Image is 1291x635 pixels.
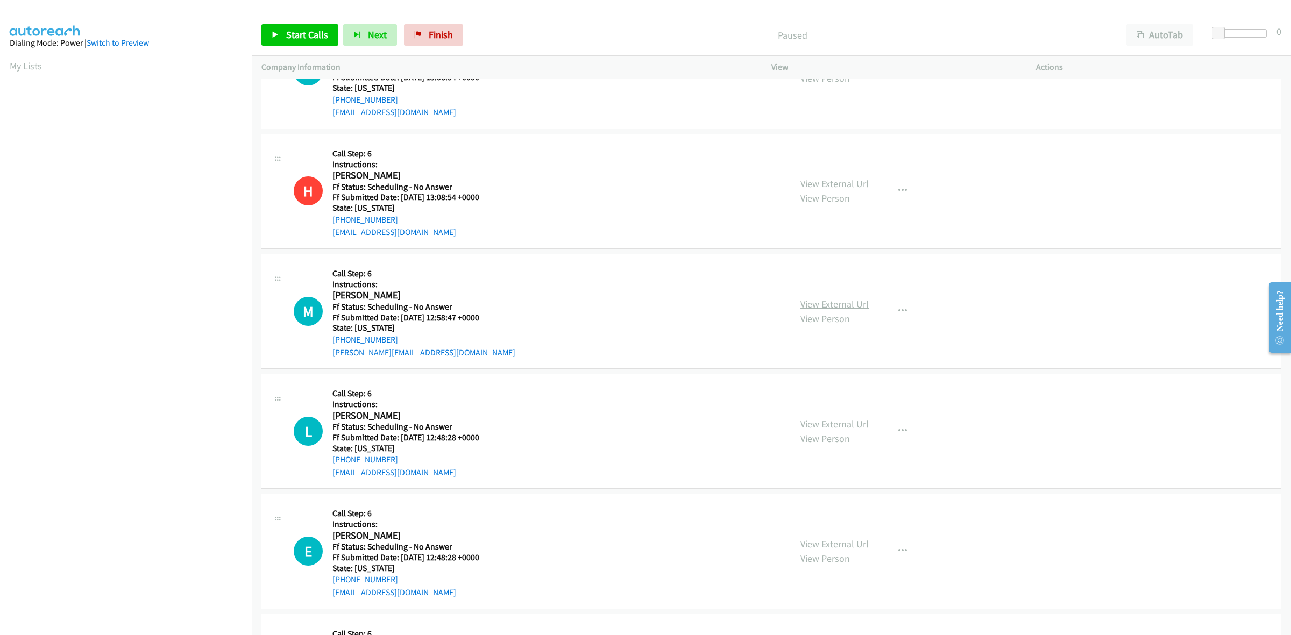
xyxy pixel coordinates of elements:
[332,268,515,279] h5: Call Step: 6
[800,192,850,204] a: View Person
[343,24,397,46] button: Next
[294,176,323,205] h1: H
[332,334,398,345] a: [PHONE_NUMBER]
[800,298,869,310] a: View External Url
[800,72,850,84] a: View Person
[1126,24,1193,46] button: AutoTab
[800,538,869,550] a: View External Url
[332,289,493,302] h2: [PERSON_NAME]
[332,432,493,443] h5: Ff Submitted Date: [DATE] 12:48:28 +0000
[10,83,252,594] iframe: Dialpad
[332,454,398,465] a: [PHONE_NUMBER]
[332,323,515,333] h5: State: [US_STATE]
[332,563,493,574] h5: State: [US_STATE]
[1036,61,1281,74] p: Actions
[332,312,515,323] h5: Ff Submitted Date: [DATE] 12:58:47 +0000
[294,537,323,566] div: The call is yet to be attempted
[332,467,456,477] a: [EMAIL_ADDRESS][DOMAIN_NAME]
[1217,29,1267,38] div: Delay between calls (in seconds)
[800,312,850,325] a: View Person
[294,297,323,326] div: The call is yet to be attempted
[332,574,398,584] a: [PHONE_NUMBER]
[332,388,493,399] h5: Call Step: 6
[332,148,493,159] h5: Call Step: 6
[332,508,493,519] h5: Call Step: 6
[429,28,453,41] span: Finish
[332,410,493,422] h2: [PERSON_NAME]
[261,61,752,74] p: Company Information
[332,587,456,597] a: [EMAIL_ADDRESS][DOMAIN_NAME]
[332,422,493,432] h5: Ff Status: Scheduling - No Answer
[294,176,323,205] div: This number is on the do not call list
[800,552,850,565] a: View Person
[286,28,328,41] span: Start Calls
[332,169,493,182] h2: [PERSON_NAME]
[332,182,493,192] h5: Ff Status: Scheduling - No Answer
[294,297,323,326] h1: M
[1260,275,1291,360] iframe: Resource Center
[294,417,323,446] h1: L
[332,399,493,410] h5: Instructions:
[332,519,493,530] h5: Instructions:
[10,60,42,72] a: My Lists
[800,177,869,190] a: View External Url
[800,432,850,445] a: View Person
[800,418,869,430] a: View External Url
[332,95,398,105] a: [PHONE_NUMBER]
[478,28,1107,42] p: Paused
[332,159,493,170] h5: Instructions:
[87,38,149,48] a: Switch to Preview
[332,347,515,358] a: [PERSON_NAME][EMAIL_ADDRESS][DOMAIN_NAME]
[332,227,456,237] a: [EMAIL_ADDRESS][DOMAIN_NAME]
[368,28,387,41] span: Next
[771,61,1017,74] p: View
[332,443,493,454] h5: State: [US_STATE]
[332,552,493,563] h5: Ff Submitted Date: [DATE] 12:48:28 +0000
[332,530,493,542] h2: [PERSON_NAME]
[332,83,493,94] h5: State: [US_STATE]
[10,37,242,49] div: Dialing Mode: Power |
[1276,24,1281,39] div: 0
[332,215,398,225] a: [PHONE_NUMBER]
[294,417,323,446] div: The call is yet to be attempted
[332,279,515,290] h5: Instructions:
[332,203,493,213] h5: State: [US_STATE]
[294,537,323,566] h1: E
[332,541,493,552] h5: Ff Status: Scheduling - No Answer
[404,24,463,46] a: Finish
[332,107,456,117] a: [EMAIL_ADDRESS][DOMAIN_NAME]
[332,192,493,203] h5: Ff Submitted Date: [DATE] 13:08:54 +0000
[332,302,515,312] h5: Ff Status: Scheduling - No Answer
[261,24,338,46] a: Start Calls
